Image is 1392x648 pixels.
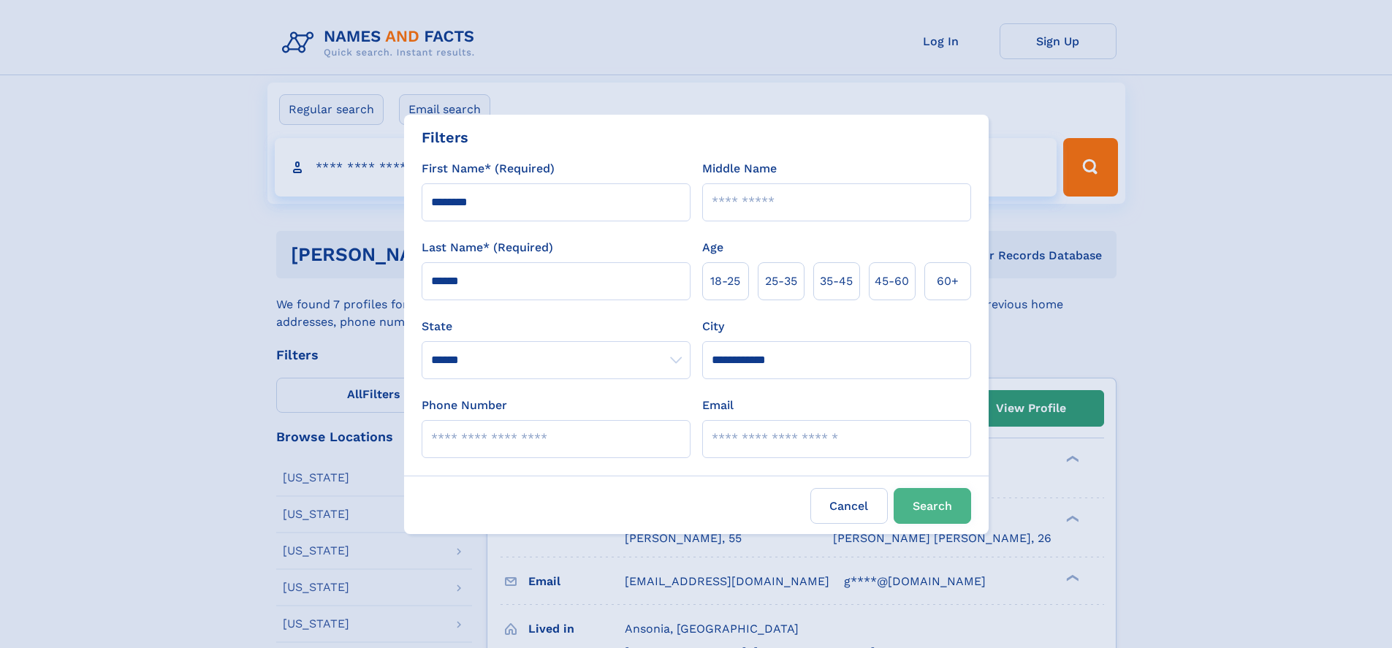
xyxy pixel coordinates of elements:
span: 25‑35 [765,272,797,290]
span: 35‑45 [820,272,853,290]
button: Search [894,488,971,524]
label: State [422,318,691,335]
span: 45‑60 [875,272,909,290]
label: First Name* (Required) [422,160,555,178]
label: Age [702,239,723,256]
label: City [702,318,724,335]
span: 18‑25 [710,272,740,290]
label: Middle Name [702,160,777,178]
label: Email [702,397,734,414]
span: 60+ [937,272,959,290]
label: Last Name* (Required) [422,239,553,256]
div: Filters [422,126,468,148]
label: Phone Number [422,397,507,414]
label: Cancel [810,488,888,524]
